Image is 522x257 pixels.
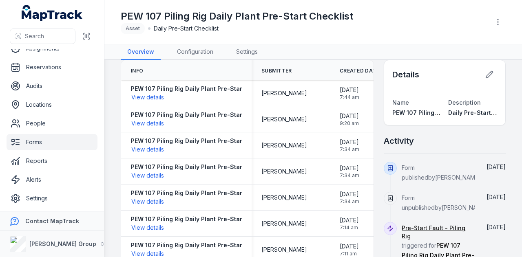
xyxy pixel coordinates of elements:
time: 08/08/2025, 7:44:01 am [487,224,506,231]
span: Created Date [340,68,379,74]
button: Search [10,29,75,44]
a: Settings [7,190,97,206]
time: 11/08/2025, 9:31:49 am [487,163,506,170]
a: MapTrack [22,5,83,21]
span: [PERSON_NAME] [261,167,307,176]
a: Settings [230,44,264,60]
button: View details [131,171,164,180]
h2: Activity [384,135,414,147]
span: 7:44 am [340,94,359,101]
time: 07/08/2025, 7:34:16 am [340,190,359,205]
span: [PERSON_NAME] [261,141,307,149]
span: [DATE] [487,163,506,170]
strong: PEW 107 Piling Rig Daily Plant Pre-Start Checklist [131,215,273,223]
span: 7:14 am [340,224,359,231]
span: [DATE] [340,242,359,250]
div: Asset [121,23,145,34]
strong: PEW 107 Piling Rig Daily Plant Pre-Start Checklist [131,111,273,119]
a: Configuration [170,44,220,60]
span: Info [131,68,143,74]
span: [DATE] [340,190,359,198]
span: 9:20 am [340,120,359,127]
strong: PEW 107 Piling Rig Daily Plant Pre-Start Checklist [131,137,273,145]
span: Search [25,32,44,40]
span: Daily Pre-Start Checklist [448,109,520,116]
time: 07/08/2025, 7:34:16 am [340,164,359,179]
span: [DATE] [340,164,359,172]
button: View details [131,93,164,102]
span: 7:34 am [340,172,359,179]
button: View details [131,197,164,206]
span: [PERSON_NAME] [261,193,307,202]
span: 7:34 am [340,146,359,153]
span: [DATE] [487,193,506,200]
span: Form unpublished by [PERSON_NAME] [402,194,487,211]
time: 04/08/2025, 7:11:02 am [340,242,359,257]
a: Alerts [7,171,97,188]
span: [DATE] [340,86,359,94]
time: 07/08/2025, 7:14:48 am [340,216,359,231]
button: View details [131,223,164,232]
h1: PEW 107 Piling Rig Daily Plant Pre-Start Checklist [121,10,353,23]
time: 07/08/2025, 9:20:40 am [340,112,359,127]
strong: PEW 107 Piling Rig Daily Plant Pre-Start Checklist [131,85,273,93]
span: [PERSON_NAME] [261,220,307,228]
button: View details [131,145,164,154]
strong: [PERSON_NAME] Group [29,240,96,247]
span: [DATE] [487,224,506,231]
strong: PEW 107 Piling Rig Daily Plant Pre-Start Checklist [131,241,273,249]
h2: Details [392,69,419,80]
span: Name [392,99,409,106]
time: 08/08/2025, 7:44:01 am [340,86,359,101]
span: Form published by [PERSON_NAME] [402,164,481,181]
a: Overview [121,44,161,60]
span: Daily Pre-Start Checklist [154,24,219,33]
span: Description [448,99,481,106]
a: Forms [7,134,97,150]
a: Reports [7,153,97,169]
strong: PEW 107 Piling Rig Daily Plant Pre-Start Checklist [131,189,273,197]
a: Audits [7,78,97,94]
span: 7:11 am [340,250,359,257]
a: Reservations [7,59,97,75]
time: 07/08/2025, 7:34:16 am [340,138,359,153]
span: [DATE] [340,216,359,224]
span: Submitter [261,68,292,74]
strong: PEW 107 Piling Rig Daily Plant Pre-Start Checklist [131,163,273,171]
span: [PERSON_NAME] [261,115,307,123]
span: [PERSON_NAME] [261,246,307,254]
a: People [7,115,97,132]
span: [PERSON_NAME] [261,89,307,97]
button: View details [131,119,164,128]
time: 11/08/2025, 9:30:55 am [487,193,506,200]
a: Pre-Start Fault - Piling Rig [402,224,475,240]
span: 7:34 am [340,198,359,205]
strong: Contact MapTrack [25,217,79,224]
span: [DATE] [340,112,359,120]
a: Locations [7,97,97,113]
span: [DATE] [340,138,359,146]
